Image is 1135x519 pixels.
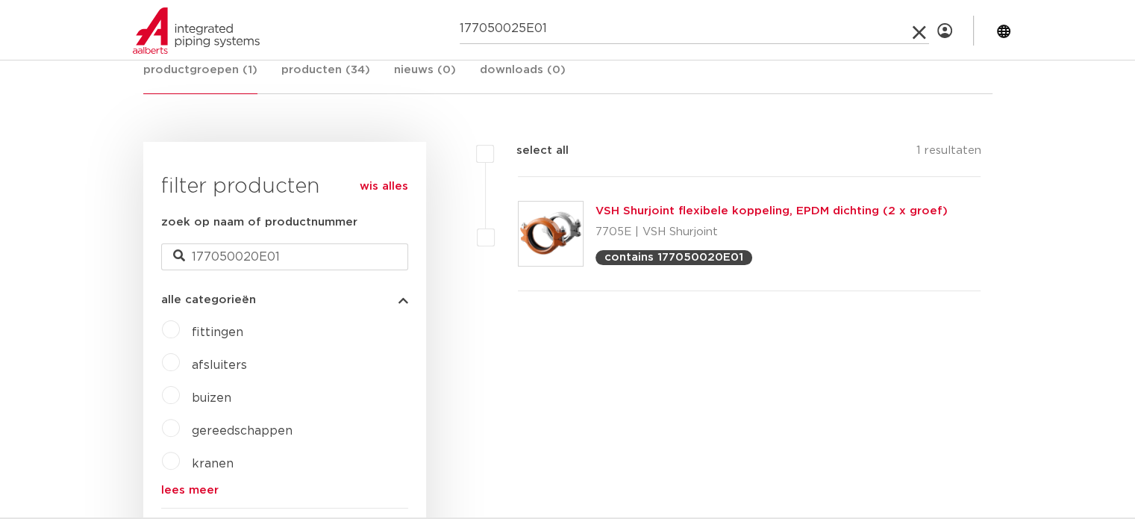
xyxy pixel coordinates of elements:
[916,142,981,165] p: 1 resultaten
[604,252,743,263] p: contains 177050020E01
[281,61,370,93] a: producten (34)
[192,359,247,371] a: afsluiters
[480,61,566,93] a: downloads (0)
[595,220,948,244] p: 7705E | VSH Shurjoint
[161,294,256,305] span: alle categorieën
[595,205,948,217] a: VSH Shurjoint flexibele koppeling, EPDM dichting (2 x groef)
[360,178,408,196] a: wis alles
[161,243,408,270] input: zoeken
[192,326,243,338] a: fittingen
[192,425,293,437] a: gereedschappen
[494,142,569,160] label: select all
[143,61,257,94] a: productgroepen (1)
[161,294,408,305] button: alle categorieën
[192,458,234,470] a: kranen
[394,61,456,93] a: nieuws (0)
[519,202,583,266] img: Thumbnail for VSH Shurjoint flexibele koppeling, EPDM dichting (2 x groef)
[161,214,357,231] label: zoek op naam of productnummer
[161,172,408,202] h3: filter producten
[161,485,408,496] a: lees meer
[192,392,231,404] a: buizen
[460,14,929,44] input: zoeken...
